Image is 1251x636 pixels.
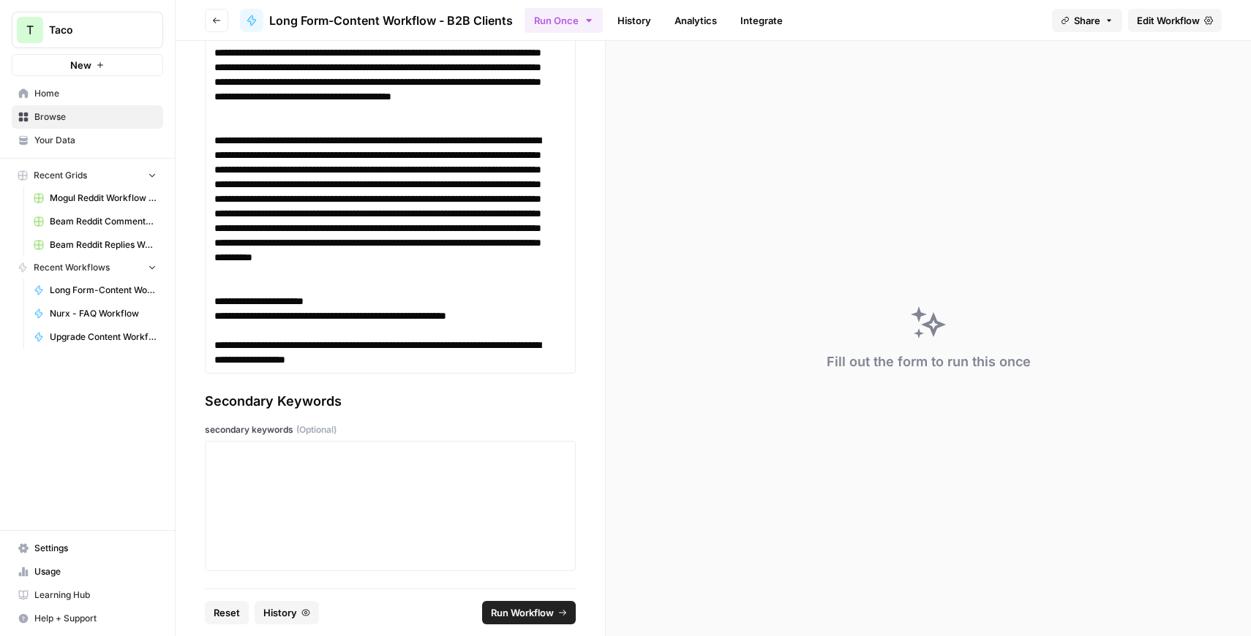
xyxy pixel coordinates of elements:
span: Home [34,87,157,100]
button: Recent Workflows [12,257,163,279]
span: New [70,58,91,72]
span: Usage [34,565,157,578]
span: Recent Grids [34,169,87,182]
a: Learning Hub [12,583,163,607]
span: Browse [34,110,157,124]
a: Upgrade Content Workflow - Nurx [27,325,163,349]
button: History [255,601,319,624]
span: Beam Reddit Comments Workflow Grid (1) [50,215,157,228]
span: (Optional) [296,423,337,436]
button: Reset [205,601,249,624]
a: Home [12,82,163,105]
span: Recent Workflows [34,261,110,274]
span: Long Form-Content Workflow - B2B Clients [269,12,513,29]
button: Share [1052,9,1122,32]
div: Fill out the form to run this once [827,352,1031,372]
a: Your Data [12,129,163,152]
a: Integrate [732,9,792,32]
button: Help + Support [12,607,163,630]
a: Mogul Reddit Workflow Grid (1) [27,186,163,210]
button: Workspace: Taco [12,12,163,48]
a: Beam Reddit Comments Workflow Grid (1) [27,210,163,233]
a: Long Form-Content Workflow - AI Clients (New) [27,279,163,302]
button: Recent Grids [12,164,163,186]
a: History [609,9,660,32]
span: T [26,21,34,39]
a: Settings [12,537,163,560]
span: Beam Reddit Replies Workflow Grid [50,238,157,251]
span: Settings [34,542,157,555]
span: Reset [214,605,240,620]
span: Long Form-Content Workflow - AI Clients (New) [50,284,157,297]
a: Nurx - FAQ Workflow [27,302,163,325]
a: Analytics [666,9,726,32]
span: Edit Workflow [1137,13,1200,28]
a: Browse [12,105,163,129]
span: History [263,605,297,620]
span: Nurx - FAQ Workflow [50,307,157,320]
span: Taco [49,23,138,37]
span: Upgrade Content Workflow - Nurx [50,330,157,344]
a: Beam Reddit Replies Workflow Grid [27,233,163,257]
a: Long Form-Content Workflow - B2B Clients [240,9,513,32]
button: Run Once [525,8,603,33]
span: Your Data [34,134,157,147]
span: Learning Hub [34,588,157,602]
span: Run Workflow [491,605,554,620]
div: Secondary Keywords [205,391,576,412]
a: Edit Workflow [1128,9,1222,32]
a: Usage [12,560,163,583]
span: Share [1074,13,1100,28]
span: Mogul Reddit Workflow Grid (1) [50,192,157,205]
button: New [12,54,163,76]
label: secondary keywords [205,423,576,436]
button: Run Workflow [482,601,576,624]
span: Help + Support [34,612,157,625]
